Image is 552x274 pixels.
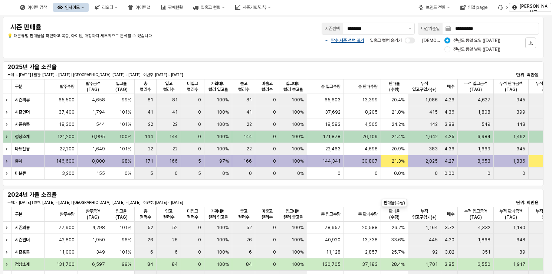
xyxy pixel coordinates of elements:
span: 22 [172,121,178,127]
span: 37,692 [325,109,341,115]
div: 마감기준일 [421,25,440,32]
span: 22 [247,146,252,152]
h5: 2025년 가을 소진율 [7,63,96,71]
span: 5 [198,170,201,176]
div: 입출고 현황 [201,5,220,10]
span: 0 [273,121,276,127]
span: 18,583 [325,121,341,127]
span: 0 [273,109,276,115]
span: 6,995 [92,134,105,140]
span: 구분 [15,84,22,89]
strong: 정상소계 [15,134,30,139]
span: 1,086 [425,97,438,103]
div: 시즌기획/리뷰 [243,5,266,10]
span: 101% [119,146,131,152]
span: 99% [122,97,131,103]
span: 0 [273,261,276,267]
span: 입고율(TAG) [111,208,131,220]
h4: 시즌 판매율 [10,23,226,31]
span: 5 [150,170,153,176]
strong: 마트전용 [15,146,30,151]
div: Expand row [3,167,13,179]
span: 52 [172,225,178,231]
span: 101% [119,121,131,127]
span: 945 [516,97,525,103]
span: 100% [292,237,304,243]
span: 0% [297,170,304,176]
div: Expand row [3,258,13,270]
span: 2,857 [365,249,378,255]
button: 아이템맵 [124,3,155,12]
span: 총 판매수량 [358,211,378,217]
span: 100% [292,225,304,231]
span: 1,642 [425,134,438,140]
span: 349 [96,249,105,255]
span: 100% [217,237,229,243]
span: 6 [175,249,178,255]
span: 총 입고수량 [321,211,341,217]
span: 1,794 [92,109,105,115]
span: 2,025 [425,158,438,164]
span: 8,205 [365,109,378,115]
span: 383 [429,146,438,152]
span: 100% [292,158,304,164]
strong: 미분류 [15,171,26,176]
span: 0 [198,97,201,103]
span: 누적 입고구입가(+) [411,81,438,92]
span: 0 [175,170,178,176]
span: 100% [217,225,229,231]
span: 입고대비 컬러 출고율 [282,208,304,220]
span: 144 [243,134,252,140]
span: 100% [292,109,304,115]
span: 4.36 [444,146,454,152]
p: 누계: ~ [DATE] | 월간: [DATE] ~ [DATE] | [GEOGRAPHIC_DATA]: [DATE] ~ [DATE] | 이번주: [DATE] ~ [DATE] [7,72,362,78]
span: 0 [273,97,276,103]
span: 0 [249,170,252,176]
span: 3.72 [445,225,454,231]
span: 1,180 [513,225,525,231]
div: Expand row [3,106,13,118]
span: 21.4% [392,134,405,140]
div: 브랜드 전환 [414,3,454,12]
strong: 정상소계 [15,262,30,267]
span: 총 컬러수 [138,81,153,92]
div: Expand row [3,246,13,258]
span: 81 [246,97,252,103]
span: 0 [198,237,201,243]
span: 0 [487,170,490,176]
p: 💡 대분류별 판매율을 확인하고 복종, 아이템, 매장까지 세부적으로 분석할 수 있습니다. [7,33,229,39]
span: 37,400 [59,109,75,115]
span: 판매율(수량) [384,208,405,220]
span: 22 [247,121,252,127]
span: 1,836 [513,158,525,164]
span: 130,705 [322,261,341,267]
span: 144,341 [322,158,341,164]
span: 발주금액(TAG) [81,81,105,92]
span: 142 [430,121,438,127]
span: 100% [217,146,229,152]
span: 0 [198,261,201,267]
p: 짝수 시즌 선택 열기 [331,37,364,43]
span: 155 [96,170,105,176]
span: 20.9% [391,146,405,152]
span: 1,950 [92,237,105,243]
span: 52 [246,225,252,231]
span: 판매율(수량) [384,81,405,92]
span: 출고 컬러수 [235,208,252,220]
span: 100% [292,261,304,267]
span: 100% [217,249,229,255]
span: 41 [148,109,153,115]
strong: 시즌언더 [15,110,30,115]
span: 발주수량 [60,211,75,217]
span: 입고대비 컬러 출고율 [282,81,304,92]
span: 100% [217,97,229,103]
span: 미출고 컬러수 [258,81,276,92]
span: 0 [198,121,201,127]
span: 345 [516,146,525,152]
button: 입출고 현황 [189,3,229,12]
span: 0 [338,170,341,176]
span: 1,649 [92,146,105,152]
span: 0 [198,225,201,231]
span: [DEMOGRAPHIC_DATA] 기준: [422,38,482,43]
